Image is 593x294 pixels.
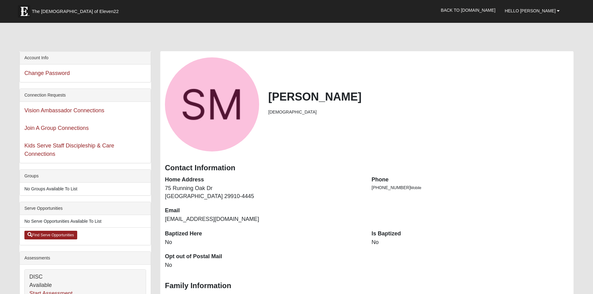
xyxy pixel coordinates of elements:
li: [DEMOGRAPHIC_DATA] [268,109,569,115]
dd: No [372,238,569,246]
a: View Fullsize Photo [165,57,259,151]
a: Join A Group Connections [24,125,89,131]
dd: [EMAIL_ADDRESS][DOMAIN_NAME] [165,215,362,223]
h2: [PERSON_NAME] [268,90,569,103]
span: The [DEMOGRAPHIC_DATA] of Eleven22 [32,8,119,14]
a: Find Serve Opportunities [24,231,77,239]
div: Account Info [20,52,151,64]
img: Eleven22 logo [18,5,30,18]
a: Change Password [24,70,70,76]
span: Hello [PERSON_NAME] [505,8,556,13]
div: Connection Requests [20,89,151,102]
dt: Baptized Here [165,230,362,238]
h3: Family Information [165,281,569,290]
h3: Contact Information [165,164,569,172]
dd: No [165,261,362,269]
dt: Phone [372,176,569,184]
a: Back to [DOMAIN_NAME] [436,2,500,18]
a: Kids Serve Staff Discipleship & Care Connections [24,143,114,157]
div: Groups [20,170,151,183]
li: No Groups Available To List [20,183,151,195]
div: Assessments [20,252,151,265]
dd: 75 Running Oak Dr [GEOGRAPHIC_DATA] 29910-4445 [165,184,362,200]
a: The [DEMOGRAPHIC_DATA] of Eleven22 [15,2,138,18]
dt: Home Address [165,176,362,184]
a: Hello [PERSON_NAME] [500,3,564,19]
dt: Opt out of Postal Mail [165,253,362,261]
li: No Serve Opportunities Available To List [20,215,151,228]
li: [PHONE_NUMBER] [372,184,569,191]
dt: Is Baptized [372,230,569,238]
dt: Email [165,207,362,215]
span: Mobile [410,186,421,190]
dd: No [165,238,362,246]
a: Vision Ambassador Connections [24,107,104,114]
div: Serve Opportunities [20,202,151,215]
